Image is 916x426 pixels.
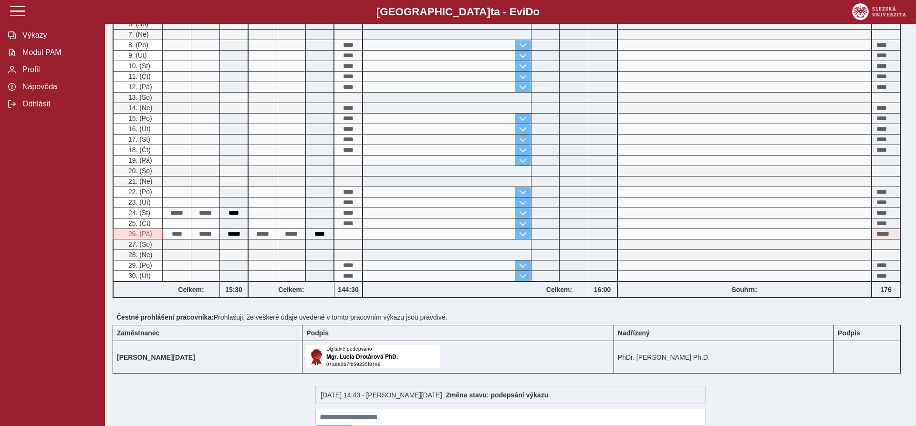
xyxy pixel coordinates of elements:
[20,31,97,40] span: Výkazy
[29,6,887,18] b: [GEOGRAPHIC_DATA] a - Evi
[20,65,97,74] span: Profil
[306,345,440,368] img: Digitálně podepsáno uživatelem
[126,41,148,49] span: 8. (Po)
[126,261,152,269] span: 29. (Po)
[618,329,650,337] b: Nadřízený
[113,103,163,114] div: Odpracovaná doba v sobotu nebo v neděli.
[117,353,195,361] b: [PERSON_NAME][DATE]
[872,286,900,293] b: 176
[126,219,151,227] span: 25. (Čt)
[249,286,334,293] b: Celkem:
[531,286,588,293] b: Celkem:
[20,83,97,91] span: Nápověda
[163,286,219,293] b: Celkem:
[126,94,152,101] span: 13. (So)
[446,391,548,399] b: Změna stavu: podepsání výkazu
[852,3,906,20] img: logo_web_su.png
[126,125,151,133] span: 16. (Út)
[126,146,151,154] span: 18. (Čt)
[126,251,153,259] span: 28. (Ne)
[20,100,97,108] span: Odhlásit
[126,52,147,59] span: 9. (Út)
[525,6,533,18] span: D
[113,310,908,325] div: Prohlašuji, že veškeré údaje uvedené v tomto pracovním výkazu jsou pravdivé.
[113,229,163,239] div: Po 6 hodinách nepřetržité práce je nutná přestávka v práci - použijte možnost zadat '2. přestávku...
[126,62,150,70] span: 10. (St)
[126,135,150,143] span: 17. (St)
[731,286,757,293] b: Souhrn:
[126,167,152,175] span: 20. (So)
[126,104,153,112] span: 14. (Ne)
[838,329,860,337] b: Podpis
[220,286,248,293] b: 15:30
[614,341,833,374] td: PhDr. [PERSON_NAME] Ph.D.
[588,286,617,293] b: 16:00
[126,20,148,28] span: 6. (So)
[116,313,214,321] b: Čestné prohlášení pracovníka:
[315,386,706,404] div: [DATE] 14:43 - [PERSON_NAME][DATE] :
[126,209,150,217] span: 24. (St)
[20,48,97,57] span: Modul PAM
[334,286,362,293] b: 144:30
[126,177,153,185] span: 21. (Ne)
[126,31,149,38] span: 7. (Ne)
[126,83,152,91] span: 12. (Pá)
[126,156,152,164] span: 19. (Pá)
[533,6,540,18] span: o
[126,188,152,196] span: 22. (Po)
[126,198,151,206] span: 23. (Út)
[126,230,152,238] span: 26. (Pá)
[126,73,151,80] span: 11. (Čt)
[126,272,151,280] span: 30. (Út)
[117,329,159,337] b: Zaměstnanec
[126,240,152,248] span: 27. (So)
[126,114,152,122] span: 15. (Po)
[490,6,494,18] span: t
[306,329,329,337] b: Podpis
